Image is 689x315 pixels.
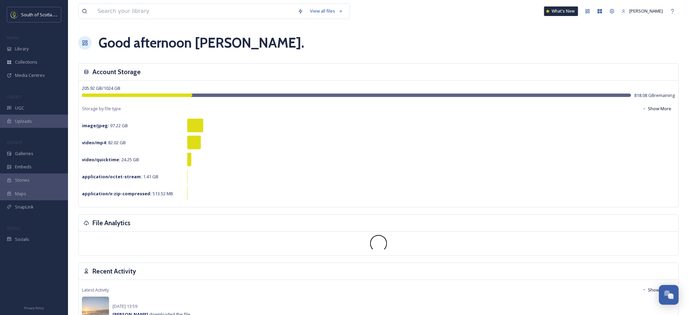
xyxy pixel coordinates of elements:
[544,6,578,16] a: What's New
[82,190,173,197] span: 513.52 MB
[618,4,667,18] a: [PERSON_NAME]
[7,94,21,99] span: COLLECT
[15,72,45,79] span: Media Centres
[82,139,107,146] strong: video/mp4 :
[15,150,33,157] span: Galleries
[659,285,679,305] button: Open Chat
[82,85,120,91] span: 205.92 GB / 1024 GB
[307,4,346,18] a: View all files
[113,303,137,309] span: [DATE] 13:59
[630,8,663,14] span: [PERSON_NAME]
[82,105,121,112] span: Storage by file type
[15,177,30,183] span: Stories
[82,190,152,197] strong: application/x-zip-compressed :
[7,140,22,145] span: WIDGETS
[82,156,120,163] strong: video/quicktime :
[99,33,304,53] h1: Good afternoon [PERSON_NAME] .
[82,122,128,129] span: 97.22 GB
[635,92,675,99] span: 818.08 GB remaining
[639,102,675,115] button: Show More
[15,118,32,125] span: Uploads
[7,226,20,231] span: SOCIALS
[92,218,131,228] h3: File Analytics
[24,306,44,310] span: Privacy Policy
[24,303,44,312] a: Privacy Policy
[92,67,141,77] h3: Account Storage
[82,173,142,180] strong: application/octet-stream :
[82,139,126,146] span: 82.02 GB
[15,59,37,65] span: Collections
[94,4,294,19] input: Search your library
[21,11,99,18] span: South of Scotland Destination Alliance
[15,190,26,197] span: Maps
[7,35,19,40] span: MEDIA
[639,283,675,297] button: Show More
[15,236,29,243] span: Socials
[15,105,24,111] span: UGC
[92,266,136,276] h3: Recent Activity
[82,156,139,163] span: 24.25 GB
[82,287,109,293] span: Latest Activity
[82,122,109,129] strong: image/jpeg :
[15,204,34,210] span: SnapLink
[82,173,158,180] span: 1.41 GB
[11,11,18,18] img: images.jpeg
[15,46,29,52] span: Library
[15,164,32,170] span: Embeds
